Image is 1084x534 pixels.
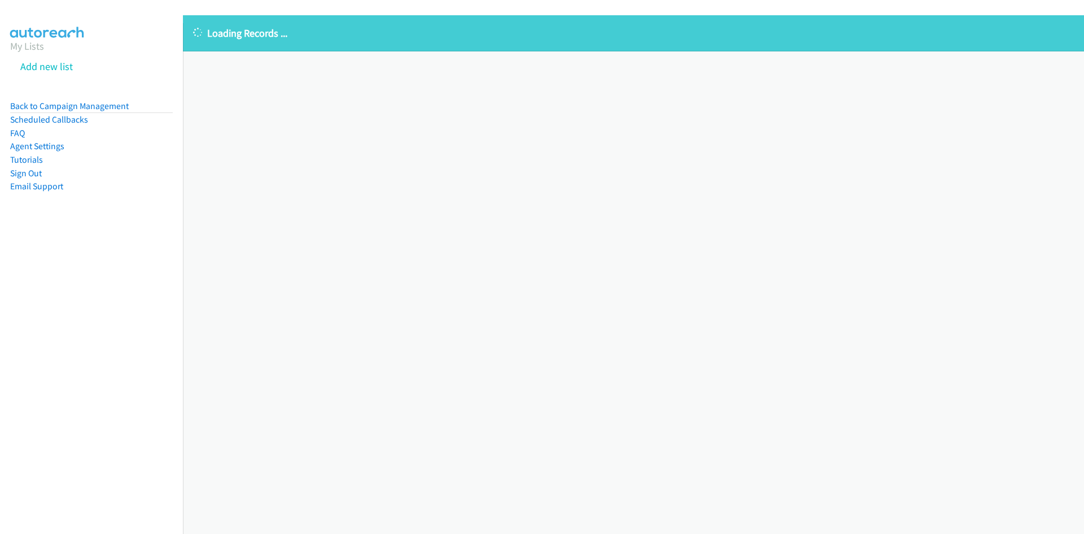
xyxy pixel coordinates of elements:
a: Sign Out [10,168,42,179]
a: Agent Settings [10,141,64,151]
a: Add new list [20,60,73,73]
a: Back to Campaign Management [10,101,129,111]
a: My Lists [10,40,44,53]
a: FAQ [10,128,25,138]
a: Tutorials [10,154,43,165]
a: Email Support [10,181,63,192]
p: Loading Records ... [193,25,1074,41]
a: Scheduled Callbacks [10,114,88,125]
